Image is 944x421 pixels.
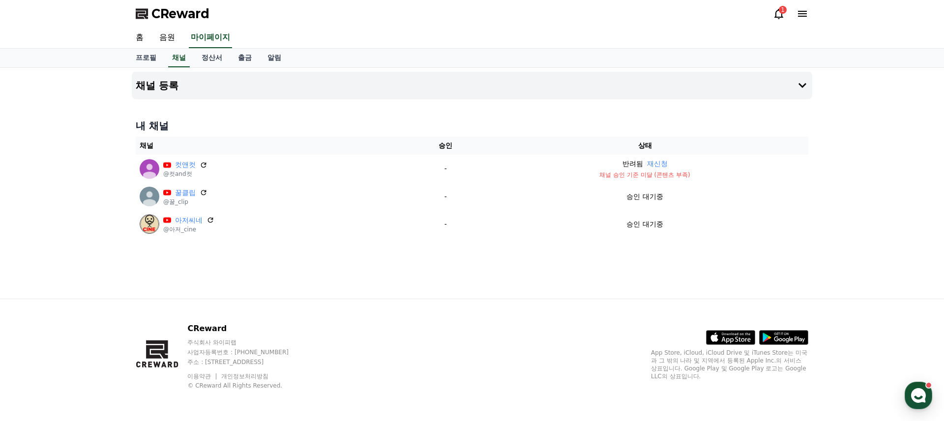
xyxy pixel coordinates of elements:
span: CReward [151,6,209,22]
p: 채널 승인 기준 미달 (콘텐츠 부족) [485,171,804,179]
img: 꿀클립 [140,187,159,206]
th: 상태 [481,137,808,155]
p: @컷and컷 [163,170,207,178]
a: 홈 [128,28,151,48]
p: - [413,219,477,229]
img: 컷앤컷 [140,159,159,179]
p: 주식회사 와이피랩 [187,338,307,346]
th: 채널 [136,137,410,155]
p: - [413,164,477,174]
div: 1 [779,6,787,14]
p: 주소 : [STREET_ADDRESS] [187,358,307,366]
img: 아저씨네 [140,214,159,234]
p: 승인 대기중 [626,219,663,229]
a: 알림 [260,49,289,67]
a: 채널 [168,49,190,67]
button: 재신청 [647,159,668,169]
p: CReward [187,323,307,335]
p: 반려됨 [622,159,643,169]
th: 승인 [410,137,481,155]
a: 정산서 [194,49,230,67]
a: 음원 [151,28,183,48]
p: © CReward All Rights Reserved. [187,382,307,390]
a: 아저씨네 [175,215,203,225]
a: 출금 [230,49,260,67]
p: 승인 대기중 [626,192,663,202]
p: 사업자등록번호 : [PHONE_NUMBER] [187,348,307,356]
a: CReward [136,6,209,22]
h4: 채널 등록 [136,80,178,91]
a: 꿀클립 [175,188,196,198]
button: 채널 등록 [132,72,812,99]
a: 마이페이지 [189,28,232,48]
p: App Store, iCloud, iCloud Drive 및 iTunes Store는 미국과 그 밖의 나라 및 지역에서 등록된 Apple Inc.의 서비스 상표입니다. Goo... [651,349,808,380]
a: 이용약관 [187,373,218,380]
a: 개인정보처리방침 [221,373,268,380]
h4: 내 채널 [136,119,808,133]
p: @아저_cine [163,225,214,233]
p: @꿀_clip [163,198,207,206]
a: 컷앤컷 [175,160,196,170]
a: 프로필 [128,49,164,67]
a: 1 [773,8,785,20]
p: - [413,192,477,202]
